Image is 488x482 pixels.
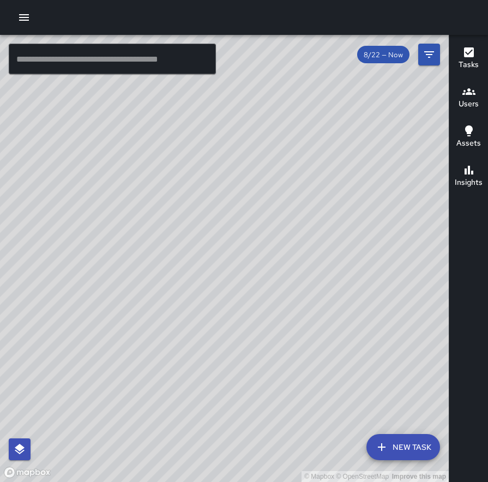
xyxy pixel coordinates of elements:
button: Users [449,79,488,118]
span: 8/22 — Now [357,50,409,59]
button: New Task [366,434,440,460]
button: Assets [449,118,488,157]
h6: Users [459,98,479,110]
h6: Assets [456,137,481,149]
button: Tasks [449,39,488,79]
h6: Insights [455,177,483,189]
button: Insights [449,157,488,196]
button: Filters [418,44,440,65]
h6: Tasks [459,59,479,71]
